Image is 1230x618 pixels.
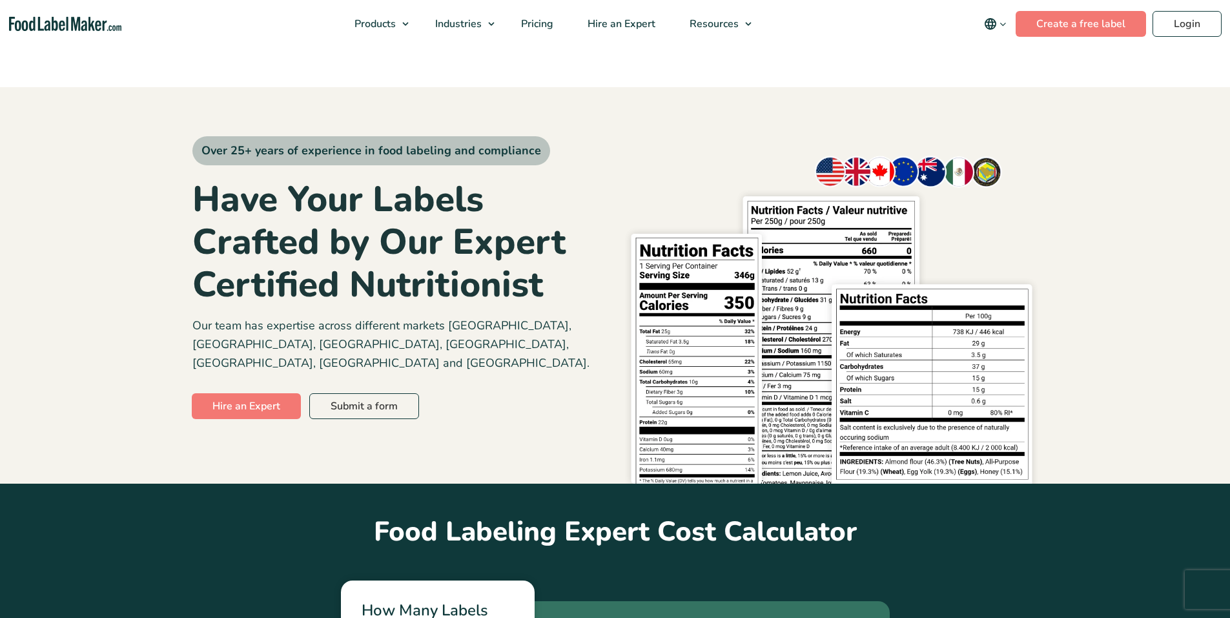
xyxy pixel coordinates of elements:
[517,17,555,31] span: Pricing
[192,136,550,165] span: Over 25+ years of experience in food labeling and compliance
[1016,11,1146,37] a: Create a free label
[192,178,606,306] h1: Have Your Labels Crafted by Our Expert Certified Nutritionist
[584,17,657,31] span: Hire an Expert
[192,316,606,372] p: Our team has expertise across different markets [GEOGRAPHIC_DATA], [GEOGRAPHIC_DATA], [GEOGRAPHIC...
[192,393,301,419] a: Hire an Expert
[686,17,740,31] span: Resources
[1153,11,1222,37] a: Login
[309,393,419,419] a: Submit a form
[351,17,397,31] span: Products
[192,484,1038,550] h2: Food Labeling Expert Cost Calculator
[431,17,483,31] span: Industries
